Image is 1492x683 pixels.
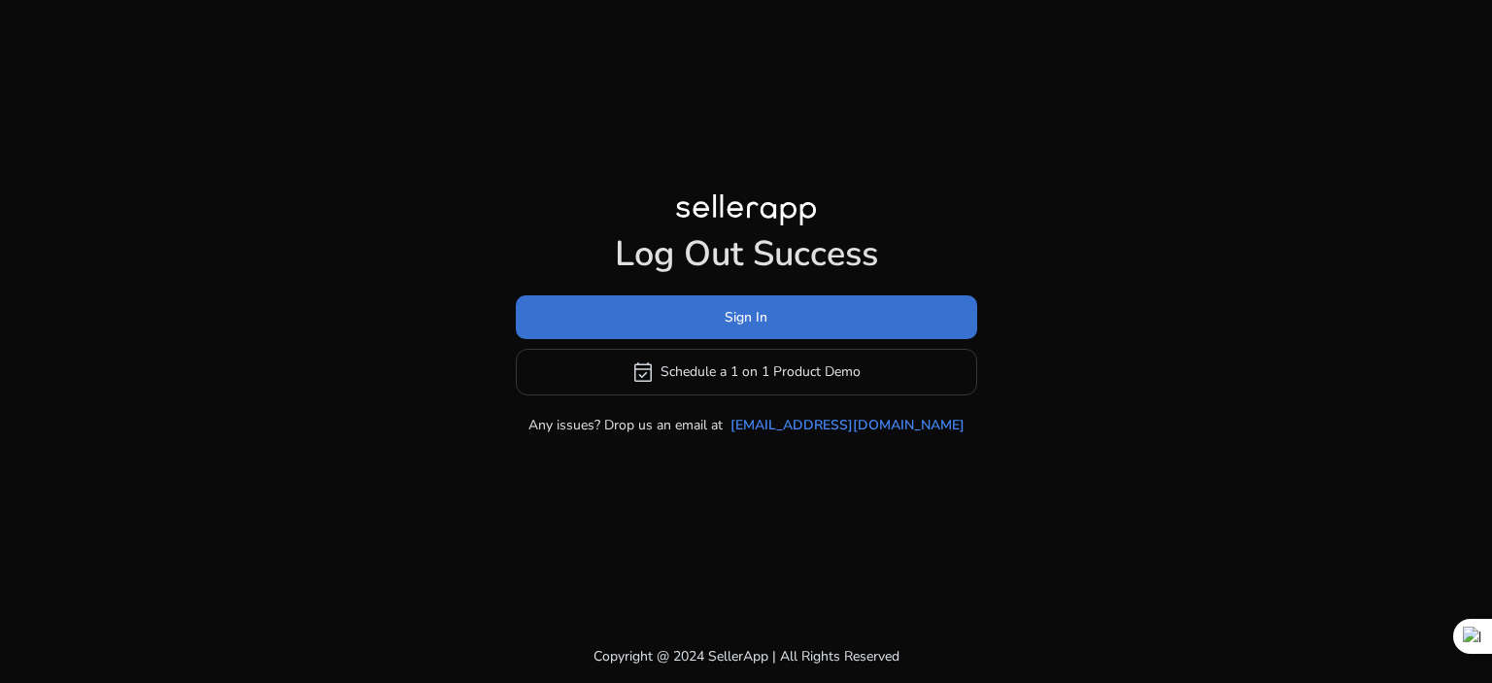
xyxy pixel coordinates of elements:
[631,360,655,384] span: event_available
[528,415,723,435] p: Any issues? Drop us an email at
[516,349,977,395] button: event_availableSchedule a 1 on 1 Product Demo
[516,295,977,339] button: Sign In
[725,307,767,327] span: Sign In
[516,233,977,275] h1: Log Out Success
[730,415,965,435] a: [EMAIL_ADDRESS][DOMAIN_NAME]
